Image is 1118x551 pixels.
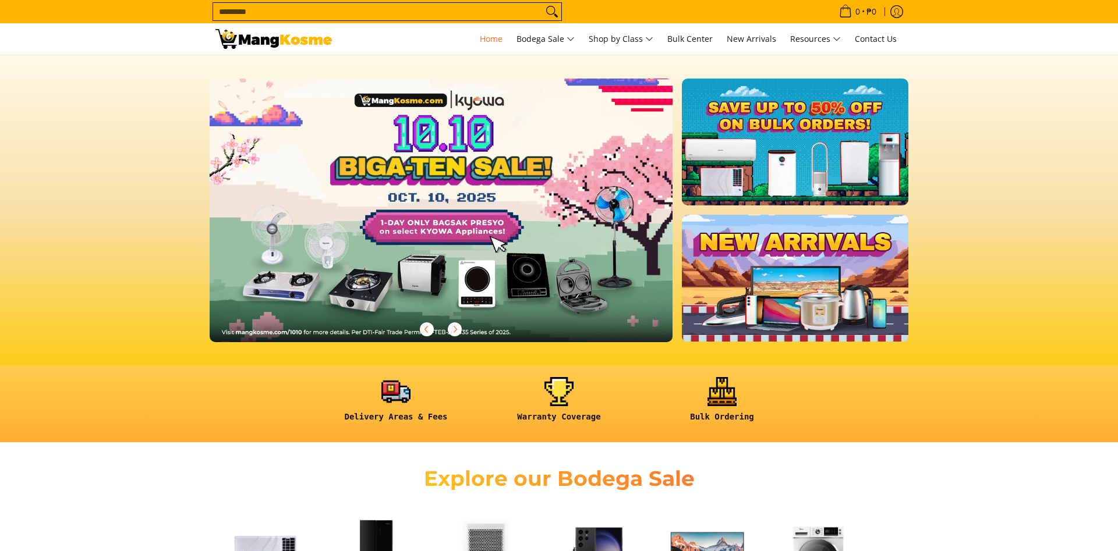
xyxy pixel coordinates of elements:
button: Previous [414,317,440,342]
a: <h6><strong>Bulk Ordering</strong></h6> [646,377,798,431]
span: Contact Us [855,33,897,44]
a: Home [474,23,508,55]
span: 0 [854,8,862,16]
a: <h6><strong>Warranty Coverage</strong></h6> [483,377,635,431]
button: Search [543,3,561,20]
a: Contact Us [849,23,903,55]
a: Resources [784,23,847,55]
span: Resources [790,32,841,47]
span: New Arrivals [727,33,776,44]
nav: Main Menu [344,23,903,55]
span: Bulk Center [667,33,713,44]
span: Home [480,33,503,44]
a: More [210,79,710,361]
a: Shop by Class [583,23,659,55]
a: Bulk Center [661,23,719,55]
a: Bodega Sale [511,23,581,55]
a: New Arrivals [721,23,782,55]
button: Next [442,317,468,342]
a: <h6><strong>Delivery Areas & Fees</strong></h6> [320,377,472,431]
h2: Explore our Bodega Sale [390,465,728,492]
span: Bodega Sale [516,32,575,47]
span: ₱0 [865,8,878,16]
img: Mang Kosme: Your Home Appliances Warehouse Sale Partner! [215,29,332,49]
span: Shop by Class [589,32,653,47]
span: • [836,5,880,18]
